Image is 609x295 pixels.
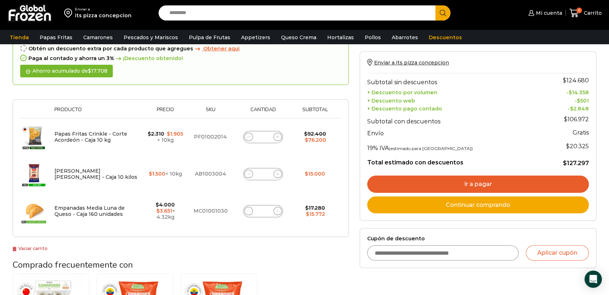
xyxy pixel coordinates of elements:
button: Aplicar cupón [526,245,589,260]
th: Subtotal sin descuentos [367,73,540,87]
th: Producto [51,107,143,118]
button: Search button [435,5,450,21]
span: $ [88,68,91,74]
span: $ [149,171,152,177]
th: Sku [187,107,234,118]
a: Ir a pagar [367,176,589,193]
th: + Descuento por volumen [367,87,540,96]
span: $ [305,171,308,177]
bdi: 4.000 [156,201,175,208]
img: address-field-icon.svg [64,7,75,19]
span: $ [563,160,567,167]
div: Enviar a [75,7,132,12]
a: Pollos [361,31,384,44]
a: Abarrotes [388,31,422,44]
td: - [540,96,589,104]
td: × 10kg [143,118,187,156]
bdi: 2.848 [570,105,589,112]
input: Product quantity [258,132,268,142]
a: Mi cuenta [526,6,562,20]
a: Appetizers [237,31,274,44]
span: $ [167,131,170,137]
bdi: 17.708 [88,68,107,74]
a: Descuentos [425,31,466,44]
th: Subtotal con descuentos [367,112,540,127]
a: Tienda [6,31,32,44]
bdi: 3.651 [156,208,172,214]
strong: Gratis [573,129,589,136]
td: AB1003004 [187,155,234,192]
bdi: 2.310 [148,131,164,137]
a: Continuar comprando [367,196,589,214]
span: $ [570,105,573,112]
td: × 10kg [143,155,187,192]
span: ¡Descuento obtenido! [114,55,183,62]
div: Paga al contado y ahorra un 3% [20,55,341,62]
span: $ [156,201,159,208]
bdi: 92.400 [304,131,326,137]
bdi: 14.358 [569,89,589,96]
bdi: 124.680 [563,77,589,84]
th: Envío [367,127,540,139]
th: + Descuento pago contado [367,104,540,112]
span: 20.325 [566,143,589,150]
a: Papas Fritas Crinkle - Corte Acordeón - Caja 10 kg [54,131,127,143]
bdi: 15.000 [305,171,325,177]
a: [PERSON_NAME] [PERSON_NAME] - Caja 10 kilos [54,168,137,180]
div: Open Intercom Messenger [584,271,602,288]
span: $ [569,89,572,96]
small: (estimado para [GEOGRAPHIC_DATA]) [389,146,473,151]
span: $ [156,208,160,214]
bdi: 106.972 [564,116,589,123]
span: $ [305,205,308,211]
span: Enviar a its pizza concepcion [374,59,449,66]
a: Hortalizas [324,31,357,44]
div: its pizza concepcion [75,12,132,19]
td: MC01001030 [187,192,234,230]
a: Obtener aqui [193,46,240,52]
th: + Descuento web [367,96,540,104]
span: $ [306,211,309,217]
th: Subtotal [293,107,338,118]
span: $ [563,77,566,84]
div: Obtén un descuento extra por cada producto que agregues [20,46,341,52]
a: Papas Fritas [36,31,76,44]
td: × 4.32kg [143,192,187,230]
span: $ [566,143,570,150]
a: Pulpa de Frutas [185,31,234,44]
th: Precio [143,107,187,118]
th: Cantidad [234,107,292,118]
a: Empanadas Media Luna de Queso - Caja 160 unidades [54,205,125,217]
bdi: 17.280 [305,205,325,211]
td: PF01002014 [187,118,234,156]
span: $ [148,131,151,137]
span: $ [564,116,568,123]
a: Pescados y Mariscos [120,31,182,44]
bdi: 501 [577,97,589,104]
span: $ [305,137,308,143]
span: 6 [576,8,582,13]
th: Total estimado con descuentos [367,153,540,167]
span: $ [577,97,580,104]
bdi: 1.500 [149,171,165,177]
bdi: 127.297 [563,160,589,167]
a: Camarones [80,31,116,44]
span: Mi cuenta [534,9,562,17]
input: Product quantity [258,169,268,179]
a: Enviar a its pizza concepcion [367,59,449,66]
bdi: 1.905 [167,131,183,137]
span: Carrito [582,9,602,17]
td: - [540,104,589,112]
label: Cupón de descuento [367,236,589,242]
bdi: 76.200 [305,137,326,143]
a: 6 Carrito [569,5,602,22]
a: Queso Crema [277,31,320,44]
span: Comprado frecuentemente con [13,259,133,271]
th: 19% IVA [367,139,540,153]
div: Ahorro acumulado de [20,65,113,77]
td: - [540,87,589,96]
span: $ [304,131,307,137]
span: Obtener aqui [203,45,240,52]
input: Product quantity [258,206,268,216]
a: Vaciar carrito [13,246,48,251]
